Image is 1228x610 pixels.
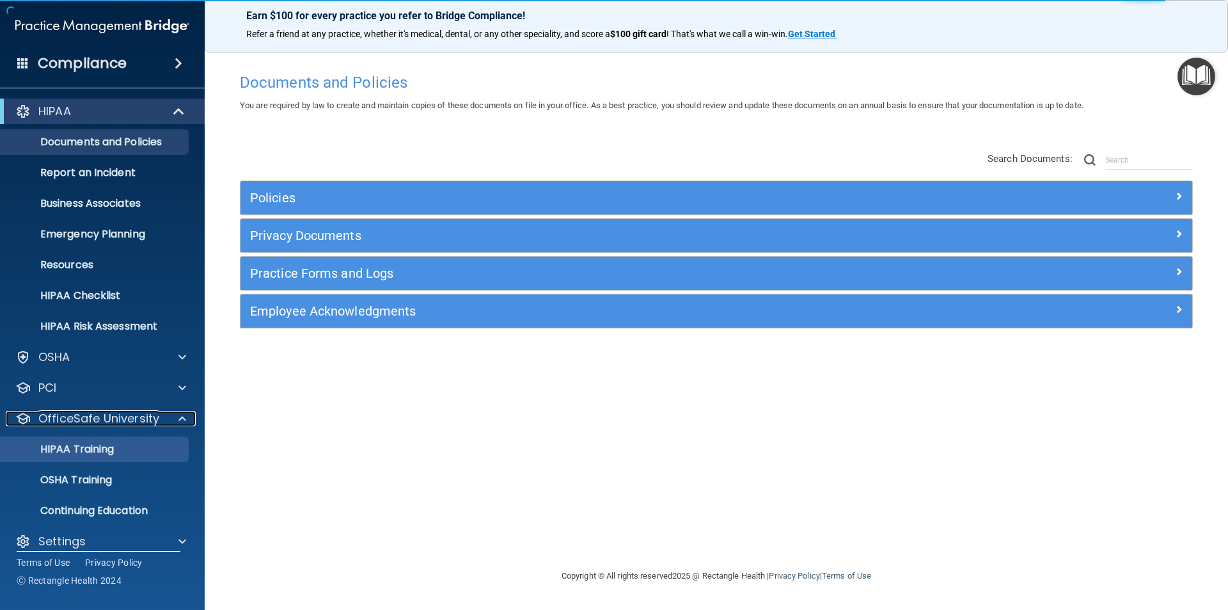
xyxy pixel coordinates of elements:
[1105,150,1193,170] input: Search
[1084,154,1096,166] img: ic-search.3b580494.png
[38,104,71,119] p: HIPAA
[38,380,56,396] p: PCI
[15,104,185,119] a: HIPAA
[666,29,788,39] span: ! That's what we call a win-win.
[483,556,950,597] div: Copyright © All rights reserved 2025 @ Rectangle Health | |
[788,29,835,39] strong: Get Started
[8,289,183,302] p: HIPAA Checklist
[8,228,183,241] p: Emergency Planning
[38,411,159,426] p: OfficeSafe University
[769,571,819,581] a: Privacy Policy
[240,100,1083,110] span: You are required by law to create and maintain copies of these documents on file in your office. ...
[250,191,945,205] h5: Policies
[15,534,186,549] a: Settings
[8,474,112,486] p: OSHA Training
[246,29,610,39] span: Refer a friend at any practice, whether it's medical, dental, or any other speciality, and score a
[250,229,945,243] h5: Privacy Documents
[38,349,70,365] p: OSHA
[17,574,122,587] span: Ⓒ Rectangle Health 2024
[822,571,871,581] a: Terms of Use
[250,263,1183,284] a: Practice Forms and Logs
[250,188,1183,208] a: Policies
[8,136,183,148] p: Documents and Policies
[17,556,70,569] a: Terms of Use
[240,74,1193,91] h4: Documents and Policies
[8,197,183,210] p: Business Associates
[15,13,189,39] img: PMB logo
[8,320,183,333] p: HIPAA Risk Assessment
[8,259,183,271] p: Resources
[250,301,1183,321] a: Employee Acknowledgments
[8,166,183,179] p: Report an Incident
[8,504,183,517] p: Continuing Education
[15,380,186,396] a: PCI
[38,534,86,549] p: Settings
[250,266,945,280] h5: Practice Forms and Logs
[38,54,127,72] h4: Compliance
[788,29,837,39] a: Get Started
[15,411,186,426] a: OfficeSafe University
[8,443,114,456] p: HIPAA Training
[1177,58,1215,95] button: Open Resource Center
[250,304,945,318] h5: Employee Acknowledgments
[988,153,1073,165] span: Search Documents:
[610,29,666,39] strong: $100 gift card
[246,10,1186,22] p: Earn $100 for every practice you refer to Bridge Compliance!
[85,556,143,569] a: Privacy Policy
[15,349,186,365] a: OSHA
[250,225,1183,246] a: Privacy Documents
